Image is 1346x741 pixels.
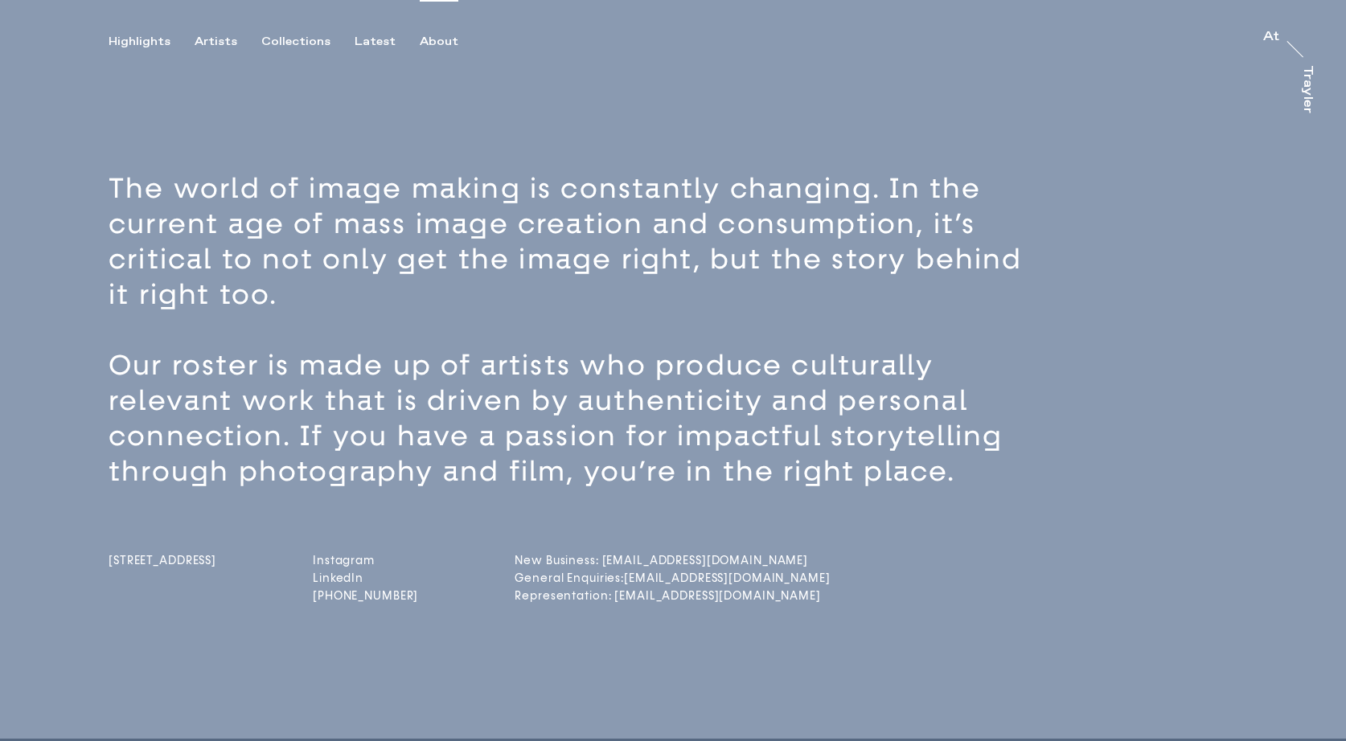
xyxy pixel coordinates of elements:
a: Instagram [313,554,418,567]
a: General Enquiries:[EMAIL_ADDRESS][DOMAIN_NAME] [515,571,642,585]
button: About [420,35,482,49]
button: Collections [261,35,355,49]
div: Trayler [1301,65,1314,113]
a: New Business: [EMAIL_ADDRESS][DOMAIN_NAME] [515,554,642,567]
p: The world of image making is constantly changing. In the current age of mass image creation and c... [109,171,1057,313]
div: About [420,35,458,49]
a: At [1263,31,1279,47]
a: [PHONE_NUMBER] [313,589,418,603]
a: Trayler [1298,65,1314,131]
div: Collections [261,35,330,49]
a: [STREET_ADDRESS] [109,554,216,607]
div: Latest [355,35,396,49]
p: Our roster is made up of artists who produce culturally relevant work that is driven by authentic... [109,348,1057,489]
button: Artists [195,35,261,49]
a: Representation: [EMAIL_ADDRESS][DOMAIN_NAME] [515,589,642,603]
div: Highlights [109,35,170,49]
button: Latest [355,35,420,49]
div: Artists [195,35,237,49]
button: Highlights [109,35,195,49]
a: LinkedIn [313,571,418,585]
span: [STREET_ADDRESS] [109,554,216,567]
